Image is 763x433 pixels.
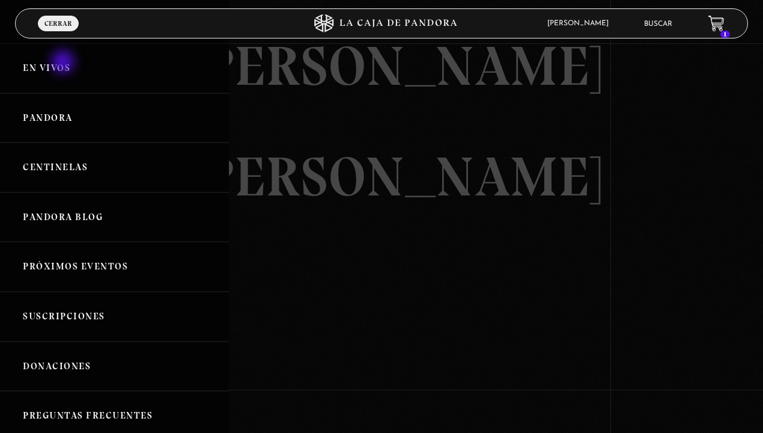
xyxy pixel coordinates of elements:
a: 1 [708,16,725,32]
span: [PERSON_NAME] [541,20,621,27]
a: Buscar [644,20,672,28]
span: Menu [49,31,69,39]
span: Cerrar [44,20,72,27]
span: 1 [720,31,730,38]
